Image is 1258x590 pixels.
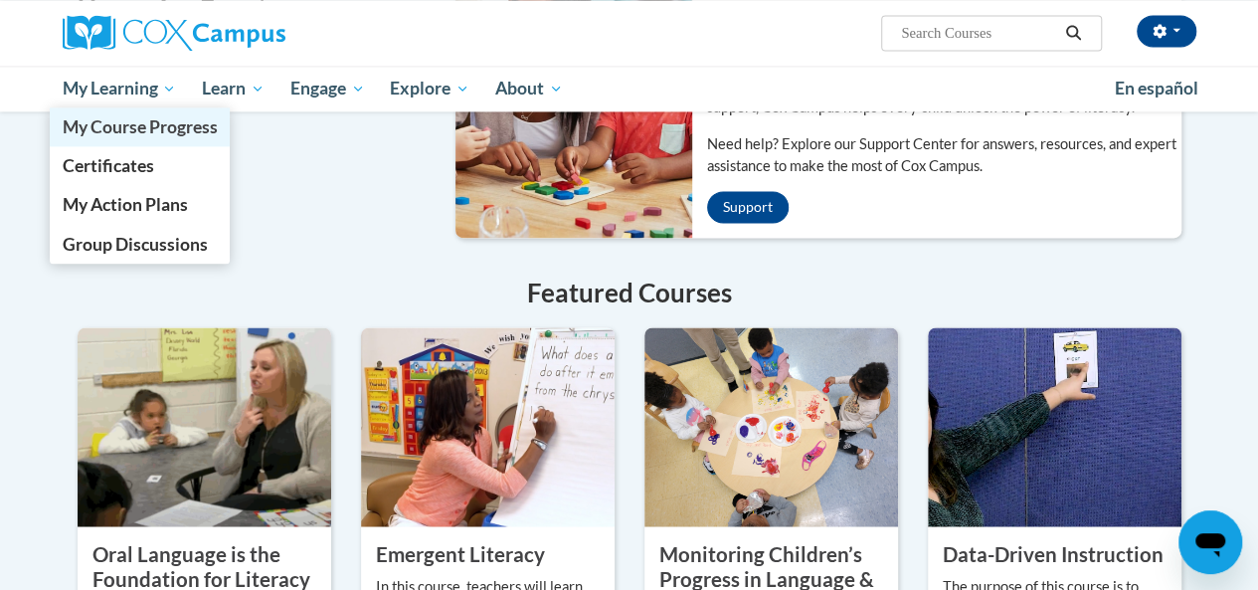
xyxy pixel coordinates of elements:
button: Search [1058,21,1088,45]
a: My Action Plans [50,185,231,224]
img: Data-Driven Instruction [928,327,1181,526]
property: Data-Driven Instruction [943,541,1164,565]
a: My Course Progress [50,107,231,146]
p: Need help? Explore our Support Center for answers, resources, and expert assistance to make the m... [707,133,1181,177]
span: Explore [390,77,469,100]
button: Account Settings [1137,15,1196,47]
span: Engage [290,77,365,100]
div: Main menu [48,66,1211,111]
a: Certificates [50,146,231,185]
span: My Course Progress [62,116,217,137]
span: About [495,77,563,100]
a: About [482,66,576,111]
input: Search Courses [899,21,1058,45]
iframe: Button to launch messaging window [1178,510,1242,574]
span: Group Discussions [62,234,207,255]
h4: Featured Courses [78,274,1181,312]
a: En español [1102,68,1211,109]
a: My Learning [50,66,190,111]
img: Emergent Literacy [361,327,615,526]
span: En español [1115,78,1198,98]
a: Explore [377,66,482,111]
property: Emergent Literacy [376,541,545,565]
img: Cox Campus [63,15,285,51]
span: My Learning [62,77,176,100]
img: Monitoring Children’s Progress in Language & Literacy in the Early Years [644,327,898,526]
a: Learn [189,66,277,111]
span: Learn [202,77,265,100]
a: Engage [277,66,378,111]
span: My Action Plans [62,194,187,215]
a: Cox Campus [63,15,421,51]
a: Support [707,191,789,223]
span: Certificates [62,155,153,176]
property: Oral Language is the Foundation for Literacy [92,541,310,590]
a: Group Discussions [50,225,231,264]
img: Oral Language is the Foundation for Literacy [78,327,331,526]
